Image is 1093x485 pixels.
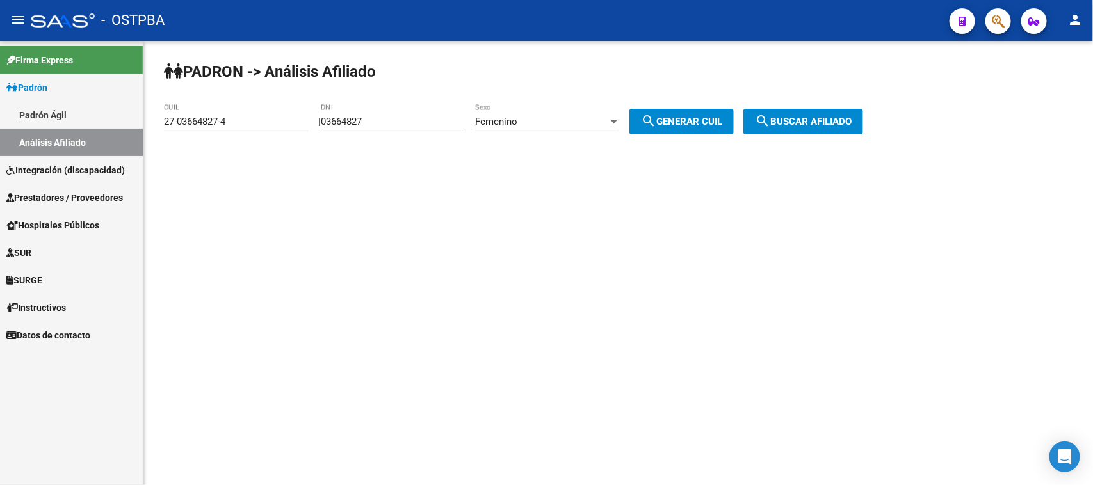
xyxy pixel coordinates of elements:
[6,163,125,177] span: Integración (discapacidad)
[475,116,517,127] span: Femenino
[755,116,852,127] span: Buscar afiliado
[1049,441,1080,472] div: Open Intercom Messenger
[629,109,734,134] button: Generar CUIL
[318,116,743,127] div: |
[1067,12,1083,28] mat-icon: person
[10,12,26,28] mat-icon: menu
[6,218,99,232] span: Hospitales Públicos
[6,191,123,205] span: Prestadores / Proveedores
[6,246,31,260] span: SUR
[641,113,656,129] mat-icon: search
[755,113,770,129] mat-icon: search
[641,116,722,127] span: Generar CUIL
[6,273,42,287] span: SURGE
[6,328,90,342] span: Datos de contacto
[6,81,47,95] span: Padrón
[6,301,66,315] span: Instructivos
[164,63,376,81] strong: PADRON -> Análisis Afiliado
[743,109,863,134] button: Buscar afiliado
[6,53,73,67] span: Firma Express
[101,6,165,35] span: - OSTPBA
